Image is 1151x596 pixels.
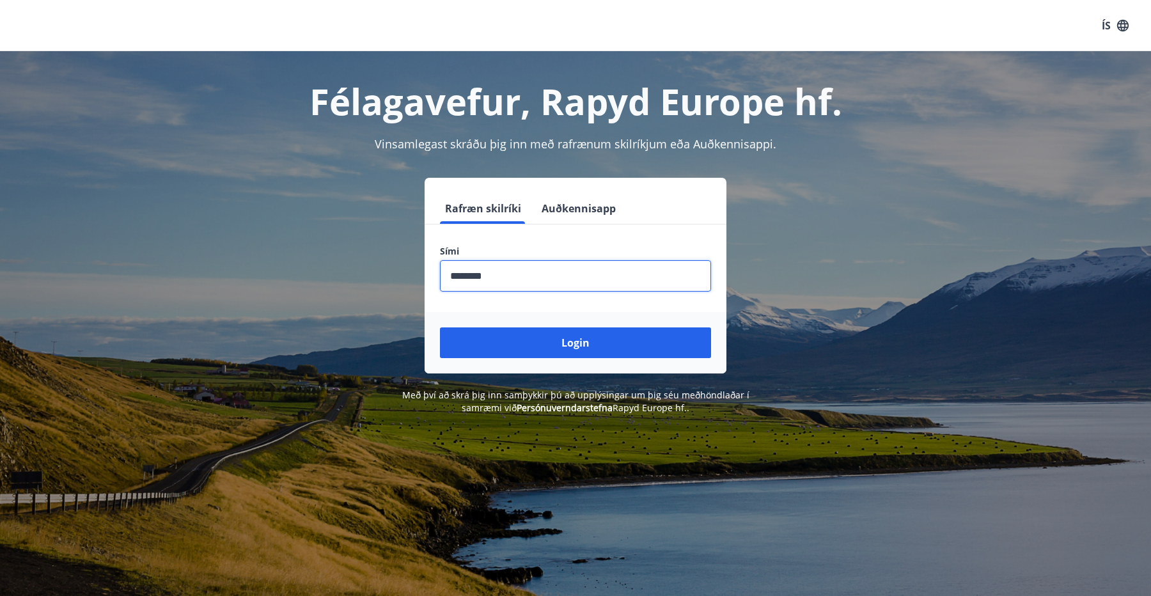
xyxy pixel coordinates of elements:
[440,245,711,258] label: Sími
[1095,14,1136,37] button: ÍS
[130,77,1021,125] h1: Félagavefur, Rapyd Europe hf.
[402,389,749,414] span: Með því að skrá þig inn samþykkir þú að upplýsingar um þig séu meðhöndlaðar í samræmi við Rapyd E...
[440,327,711,358] button: Login
[517,402,613,414] a: Persónuverndarstefna
[375,136,776,152] span: Vinsamlegast skráðu þig inn með rafrænum skilríkjum eða Auðkennisappi.
[536,193,621,224] button: Auðkennisapp
[440,193,526,224] button: Rafræn skilríki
